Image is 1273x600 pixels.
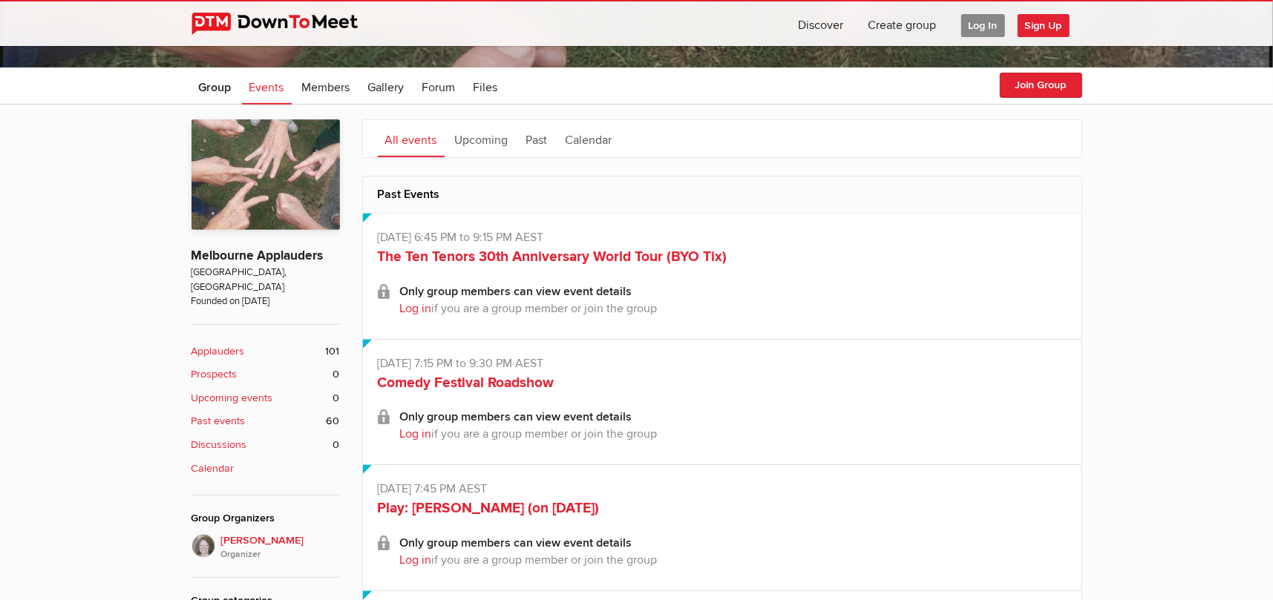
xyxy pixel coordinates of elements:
[400,535,632,551] b: Only group members can view event details
[857,1,949,46] a: Create group
[1018,1,1081,46] a: Sign Up
[378,480,1067,498] p: [DATE] 7:45 PM AEST
[192,461,235,477] b: Calendar
[415,67,463,105] a: Forum
[192,13,381,35] img: DownToMeet
[192,343,340,360] a: Applauders 101
[326,343,340,360] span: 101
[558,120,620,157] a: Calendar
[192,266,340,294] span: [GEOGRAPHIC_DATA], [GEOGRAPHIC_DATA]
[192,534,215,558] img: Lynette W
[192,366,238,383] b: Prospects
[378,374,554,392] a: Comedy Festival Roadshow
[1018,14,1070,37] span: Sign Up
[448,120,516,157] a: Upcoming
[192,119,340,231] img: Melbourne Applauders
[302,80,350,95] span: Members
[192,413,340,429] a: Past events 60
[519,120,555,157] a: Past
[192,248,324,263] a: Melbourne Applauders
[192,343,245,360] b: Applauders
[474,80,498,95] span: Files
[400,300,1067,317] p: if you are a group member or join the group
[378,228,1067,246] p: [DATE] 6:45 PM to 9:15 PM AEST
[192,366,340,383] a: Prospects 0
[192,294,340,309] span: Founded on [DATE]
[400,426,432,441] a: Log in
[192,437,340,453] a: Discussions 0
[1000,73,1082,98] button: Join Group
[192,437,247,453] b: Discussions
[192,390,273,406] b: Upcoming events
[192,67,239,105] a: Group
[422,80,456,95] span: Forum
[400,426,1067,442] p: if you are a group member or join the group
[400,552,1067,568] p: if you are a group member or join the group
[787,1,856,46] a: Discover
[199,80,232,95] span: Group
[378,499,600,517] a: Play: [PERSON_NAME] (on [DATE])
[249,80,284,95] span: Events
[378,120,445,157] a: All events
[400,301,432,316] a: Log in
[378,248,727,266] a: The Ten Tenors 30th Anniversary World Tour (BYO Tix)
[400,553,432,567] a: Log in
[333,437,340,453] span: 0
[192,390,340,406] a: Upcoming events 0
[400,283,632,300] b: Only group members can view event details
[333,390,340,406] span: 0
[949,1,1017,46] a: Log In
[333,366,340,383] span: 0
[221,548,340,561] i: Organizer
[192,534,340,562] a: [PERSON_NAME]Organizer
[378,355,1067,372] p: [DATE] 7:15 PM to 9:30 PM AEST
[327,413,340,429] span: 60
[400,409,632,425] b: Only group members can view event details
[192,413,246,429] b: Past events
[378,177,1067,212] h2: Past Events
[961,14,1005,37] span: Log In
[221,533,340,562] span: [PERSON_NAME]
[242,67,292,105] a: Events
[368,80,405,95] span: Gallery
[295,67,358,105] a: Members
[192,510,340,527] div: Group Organizers
[192,461,340,477] a: Calendar
[466,67,505,105] a: Files
[361,67,412,105] a: Gallery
